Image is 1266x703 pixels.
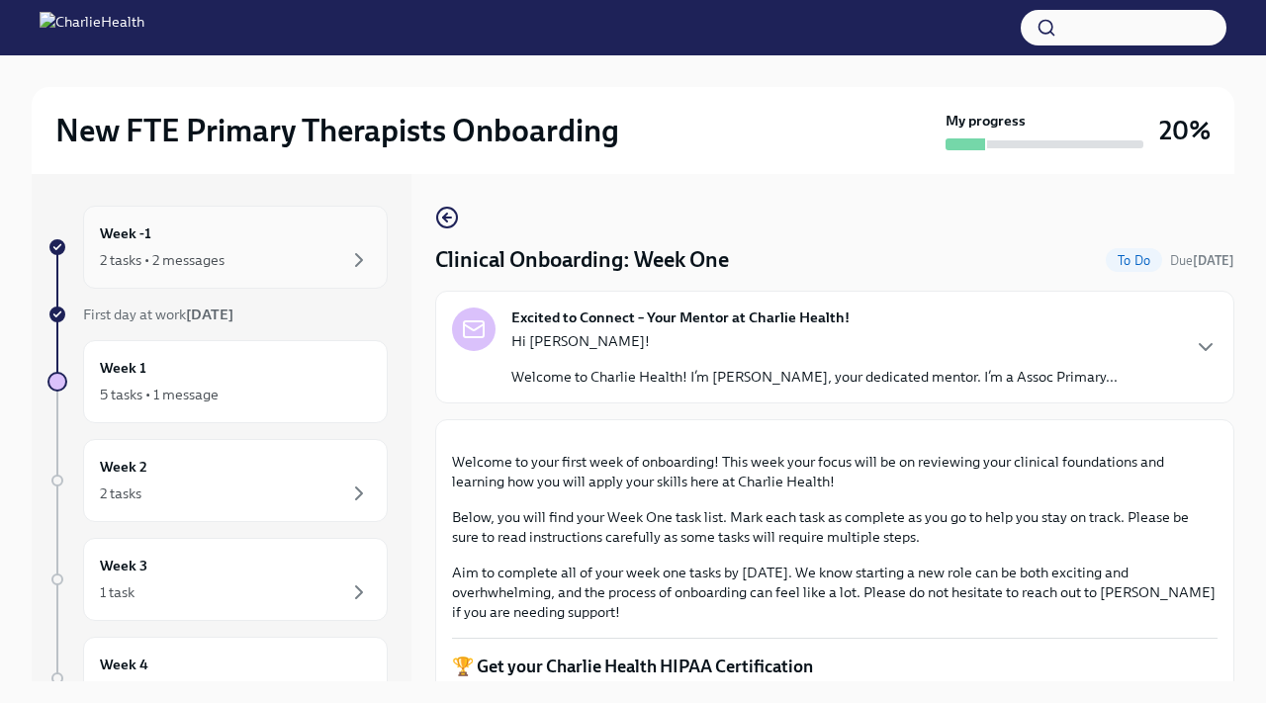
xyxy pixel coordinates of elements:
[1159,113,1211,148] h3: 20%
[435,245,729,275] h4: Clinical Onboarding: Week One
[452,563,1218,622] p: Aim to complete all of your week one tasks by [DATE]. We know starting a new role can be both exc...
[83,306,233,323] span: First day at work
[1193,253,1234,268] strong: [DATE]
[40,12,144,44] img: CharlieHealth
[511,367,1118,387] p: Welcome to Charlie Health! I’m [PERSON_NAME], your dedicated mentor. I’m a Assoc Primary...
[47,538,388,621] a: Week 31 task
[186,306,233,323] strong: [DATE]
[55,111,619,150] h2: New FTE Primary Therapists Onboarding
[511,331,1118,351] p: Hi [PERSON_NAME]!
[1170,251,1234,270] span: October 12th, 2025 10:00
[47,206,388,289] a: Week -12 tasks • 2 messages
[47,439,388,522] a: Week 22 tasks
[1170,253,1234,268] span: Due
[47,340,388,423] a: Week 15 tasks • 1 message
[1106,253,1162,268] span: To Do
[100,582,135,602] div: 1 task
[100,654,148,675] h6: Week 4
[452,452,1218,491] p: Welcome to your first week of onboarding! This week your focus will be on reviewing your clinical...
[511,308,850,327] strong: Excited to Connect – Your Mentor at Charlie Health!
[100,357,146,379] h6: Week 1
[100,385,219,404] div: 5 tasks • 1 message
[100,456,147,478] h6: Week 2
[47,305,388,324] a: First day at work[DATE]
[100,250,225,270] div: 2 tasks • 2 messages
[100,222,151,244] h6: Week -1
[452,507,1218,547] p: Below, you will find your Week One task list. Mark each task as complete as you go to help you st...
[100,555,147,576] h6: Week 3
[946,111,1026,131] strong: My progress
[452,655,1218,678] p: 🏆 Get your Charlie Health HIPAA Certification
[100,483,141,503] div: 2 tasks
